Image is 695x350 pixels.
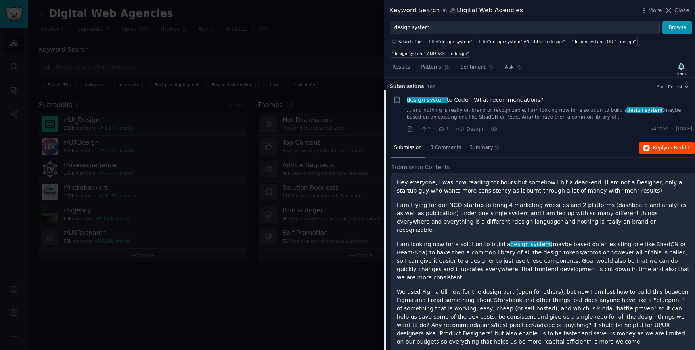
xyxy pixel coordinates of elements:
a: Sentiment [458,61,497,77]
span: Submission [394,144,422,151]
span: Submission s [390,83,424,90]
a: title:"design system" AND title:"a design" [477,37,567,46]
span: design system [510,241,551,247]
a: "design system" AND NOT "a design" [390,49,471,58]
span: Sentiment [461,64,486,71]
span: Submission Contents [391,163,450,172]
span: design system [626,107,663,113]
span: Patterns [421,64,441,71]
p: We used Figma till now for the design part (open for others), but now I am lost how to build this... [397,288,689,346]
span: · [672,126,673,133]
div: Track [676,71,687,76]
span: 3 Comments [430,144,461,151]
button: Recent [668,84,689,90]
input: Try a keyword related to your business [390,21,660,34]
span: design system [406,97,448,103]
a: title:"design system" [427,37,474,46]
a: "design system" OR "a design" [570,37,638,46]
p: I am trying for our NGO startup to bring 4 marketing websites and 2 platforms (dashboard and anal... [397,201,689,234]
span: 3 [438,126,448,133]
span: Recent [668,84,682,90]
div: Sort [657,84,666,90]
a: Patterns [418,61,452,77]
div: Keyword Search Digital Web Agencies [390,6,523,15]
span: 100 [427,84,436,89]
button: More [640,6,662,15]
span: · [416,125,418,133]
span: 2 [421,126,431,133]
span: · [434,125,435,133]
span: r/UI_Design [456,126,483,132]
span: [DATE] [676,126,692,133]
a: design systemto Code - What recommendations? [407,96,544,104]
span: on Reddit [666,145,689,151]
span: in [442,7,447,14]
button: Replyon Reddit [639,142,695,155]
a: Ask [502,61,525,77]
span: to Code - What recommendations? [407,96,544,104]
span: Search Tips [398,39,423,44]
div: "design system" OR "a design" [571,39,636,44]
p: I am looking now for a solution to build a (maybe based on an existing one like ShadCN or React-A... [397,240,689,282]
span: More [648,6,662,15]
span: Close [674,6,689,15]
span: Summary [469,144,493,151]
button: Close [664,6,689,15]
span: Reply [653,145,689,152]
span: Ask [505,64,514,71]
div: title:"design system" [429,39,473,44]
div: title:"design system" AND title:"a design" [479,39,565,44]
span: u/40056 [649,126,669,133]
span: · [486,125,488,133]
button: Track [673,61,689,77]
a: ... and nothing is really on brand or recognizable. I am looking now for a solution to build ades... [407,107,693,121]
button: Search Tips [390,37,424,46]
p: Hey everyone, I was now reading for hours but somehow I hit a dead-end. (I am not a Designer, onl... [397,178,689,195]
div: "design system" AND NOT "a design" [392,51,469,56]
button: Browse [662,21,692,34]
span: Results [392,64,410,71]
a: Results [390,61,413,77]
span: · [451,125,453,133]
